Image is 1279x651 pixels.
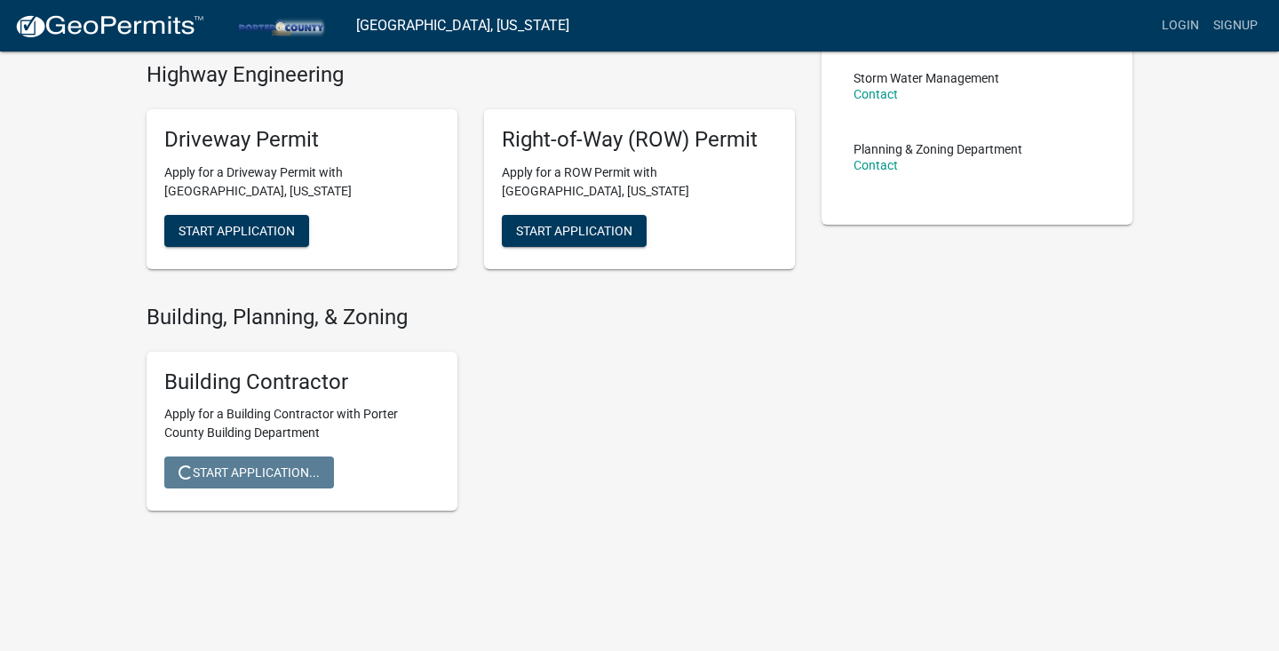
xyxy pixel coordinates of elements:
[854,143,1022,155] p: Planning & Zoning Department
[502,215,647,247] button: Start Application
[179,223,295,237] span: Start Application
[164,163,440,201] p: Apply for a Driveway Permit with [GEOGRAPHIC_DATA], [US_STATE]
[164,127,440,153] h5: Driveway Permit
[1206,9,1265,43] a: Signup
[502,127,777,153] h5: Right-of-Way (ROW) Permit
[854,87,898,101] a: Contact
[164,405,440,442] p: Apply for a Building Contractor with Porter County Building Department
[502,163,777,201] p: Apply for a ROW Permit with [GEOGRAPHIC_DATA], [US_STATE]
[356,11,569,41] a: [GEOGRAPHIC_DATA], [US_STATE]
[516,223,632,237] span: Start Application
[164,369,440,395] h5: Building Contractor
[164,215,309,247] button: Start Application
[147,305,795,330] h4: Building, Planning, & Zoning
[1155,9,1206,43] a: Login
[147,62,795,88] h4: Highway Engineering
[164,456,334,488] button: Start Application...
[179,465,320,480] span: Start Application...
[854,158,898,172] a: Contact
[218,13,342,37] img: Porter County, Indiana
[854,72,999,84] p: Storm Water Management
